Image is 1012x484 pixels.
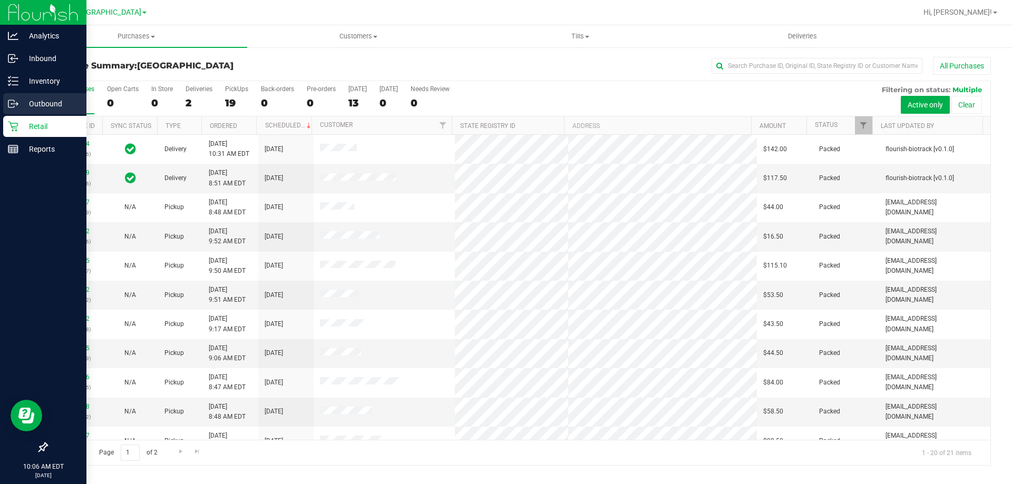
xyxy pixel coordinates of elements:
[265,122,313,129] a: Scheduled
[881,122,934,130] a: Last Updated By
[247,25,469,47] a: Customers
[248,32,469,41] span: Customers
[933,57,991,75] button: All Purchases
[763,319,783,329] span: $43.50
[763,378,783,388] span: $84.00
[763,261,787,271] span: $115.10
[124,408,136,415] span: Not Applicable
[209,197,246,218] span: [DATE] 8:48 AM EDT
[8,76,18,86] inline-svg: Inventory
[164,232,184,242] span: Pickup
[819,407,840,417] span: Packed
[885,431,984,451] span: [EMAIL_ADDRESS][DOMAIN_NAME]
[819,319,840,329] span: Packed
[819,378,840,388] span: Packed
[209,402,246,422] span: [DATE] 8:48 AM EDT
[885,197,984,218] span: [EMAIL_ADDRESS][DOMAIN_NAME]
[124,319,136,329] button: N/A
[225,85,248,93] div: PickUps
[166,122,181,130] a: Type
[124,291,136,299] span: Not Applicable
[60,344,90,352] a: 11826745
[885,226,984,246] span: [EMAIL_ADDRESS][DOMAIN_NAME]
[124,233,136,240] span: Not Applicable
[164,436,184,446] span: Pickup
[8,98,18,109] inline-svg: Outbound
[124,202,136,212] button: N/A
[265,173,283,183] span: [DATE]
[261,85,294,93] div: Back-orders
[819,436,840,446] span: Packed
[885,402,984,422] span: [EMAIL_ADDRESS][DOMAIN_NAME]
[261,97,294,109] div: 0
[121,445,140,461] input: 1
[164,407,184,417] span: Pickup
[60,373,90,381] a: 11826686
[124,290,136,300] button: N/A
[164,144,187,154] span: Delivery
[164,319,184,329] span: Pickup
[913,445,980,460] span: 1 - 20 of 21 items
[712,58,922,74] input: Search Purchase ID, Original ID, State Registry ID or Customer Name...
[210,122,237,130] a: Ordered
[18,120,82,133] p: Retail
[190,445,205,459] a: Go to the last page
[265,436,283,446] span: [DATE]
[819,261,840,271] span: Packed
[265,407,283,417] span: [DATE]
[307,85,336,93] div: Pre-orders
[469,25,691,47] a: Tills
[819,348,840,358] span: Packed
[124,232,136,242] button: N/A
[320,121,353,129] a: Customer
[379,85,398,93] div: [DATE]
[819,232,840,242] span: Packed
[923,8,992,16] span: Hi, [PERSON_NAME]!
[107,97,139,109] div: 0
[819,173,840,183] span: Packed
[60,257,90,264] a: 11826925
[952,85,982,94] span: Multiple
[25,25,247,47] a: Purchases
[11,400,42,431] iframe: Resource center
[882,85,950,94] span: Filtering on status:
[411,97,450,109] div: 0
[164,348,184,358] span: Pickup
[265,348,283,358] span: [DATE]
[209,256,246,276] span: [DATE] 9:50 AM EDT
[69,8,141,17] span: [GEOGRAPHIC_DATA]
[173,445,188,459] a: Go to the next page
[951,96,982,114] button: Clear
[885,314,984,334] span: [EMAIL_ADDRESS][DOMAIN_NAME]
[8,31,18,41] inline-svg: Analytics
[819,144,840,154] span: Packed
[18,97,82,110] p: Outbound
[124,262,136,269] span: Not Applicable
[107,85,139,93] div: Open Carts
[885,372,984,392] span: [EMAIL_ADDRESS][DOMAIN_NAME]
[164,290,184,300] span: Pickup
[60,315,90,322] a: 11826842
[885,343,984,363] span: [EMAIL_ADDRESS][DOMAIN_NAME]
[307,97,336,109] div: 0
[470,32,690,41] span: Tills
[265,232,283,242] span: [DATE]
[8,144,18,154] inline-svg: Reports
[164,173,187,183] span: Delivery
[25,32,247,41] span: Purchases
[348,85,367,93] div: [DATE]
[60,432,90,439] a: 11826637
[885,144,954,154] span: flourish-biotrack [v0.1.0]
[209,372,246,392] span: [DATE] 8:47 AM EDT
[124,348,136,358] button: N/A
[819,290,840,300] span: Packed
[460,122,515,130] a: State Registry ID
[124,436,136,446] button: N/A
[151,85,173,93] div: In Store
[885,256,984,276] span: [EMAIL_ADDRESS][DOMAIN_NAME]
[124,407,136,417] button: N/A
[265,290,283,300] span: [DATE]
[186,85,212,93] div: Deliveries
[819,202,840,212] span: Packed
[18,29,82,42] p: Analytics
